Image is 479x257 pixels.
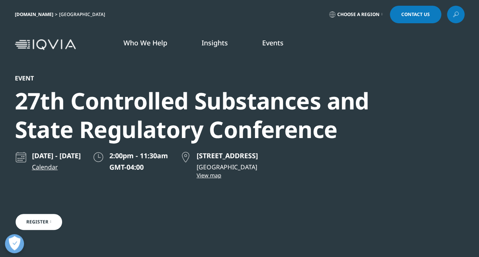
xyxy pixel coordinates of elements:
p: GMT-04:00 [109,162,168,172]
p: [STREET_ADDRESS] [197,151,258,160]
img: map point [179,151,192,163]
a: Events [262,38,284,47]
a: Insights [202,38,228,47]
button: Open Preferences [5,234,24,253]
p: [GEOGRAPHIC_DATA] [197,162,258,172]
a: [DOMAIN_NAME] [15,11,53,18]
div: [GEOGRAPHIC_DATA] [59,11,108,18]
a: Who We Help [123,38,167,47]
img: IQVIA Healthcare Information Technology and Pharma Clinical Research Company [15,39,76,50]
span: Contact Us [401,12,430,17]
img: calendar [15,151,27,163]
div: Event [15,74,423,82]
a: Register [15,213,63,231]
img: clock [92,151,104,163]
nav: Primary [79,27,465,63]
span: 2:00pm - 11:30am [109,151,168,160]
a: Calendar [32,162,81,172]
p: [DATE] - [DATE] [32,151,81,160]
div: 27th Controlled Substances and State Regulatory Conference [15,87,423,144]
a: View map [197,172,258,179]
span: Choose a Region [337,11,380,18]
a: Contact Us [390,6,441,23]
